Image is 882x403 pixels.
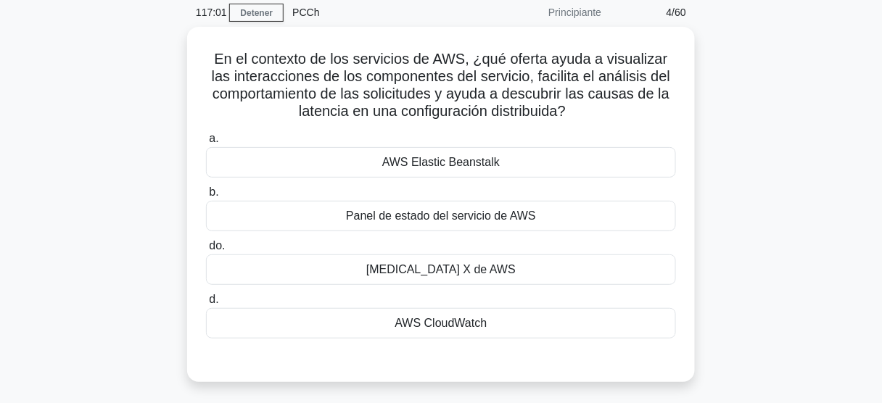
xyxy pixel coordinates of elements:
[209,132,218,144] font: a.
[382,156,500,168] font: AWS Elastic Beanstalk
[240,8,273,18] font: Detener
[229,4,284,22] a: Detener
[209,239,225,252] font: do.
[209,293,218,305] font: d.
[209,186,218,198] font: b.
[548,7,601,18] font: Principiante
[667,7,686,18] font: 4/60
[366,263,516,275] font: [MEDICAL_DATA] X de AWS
[292,7,319,18] font: PCCh
[395,317,487,329] font: AWS CloudWatch
[212,51,671,119] font: En el contexto de los servicios de AWS, ¿qué oferta ayuda a visualizar las interacciones de los c...
[346,209,536,222] font: Panel de estado del servicio de AWS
